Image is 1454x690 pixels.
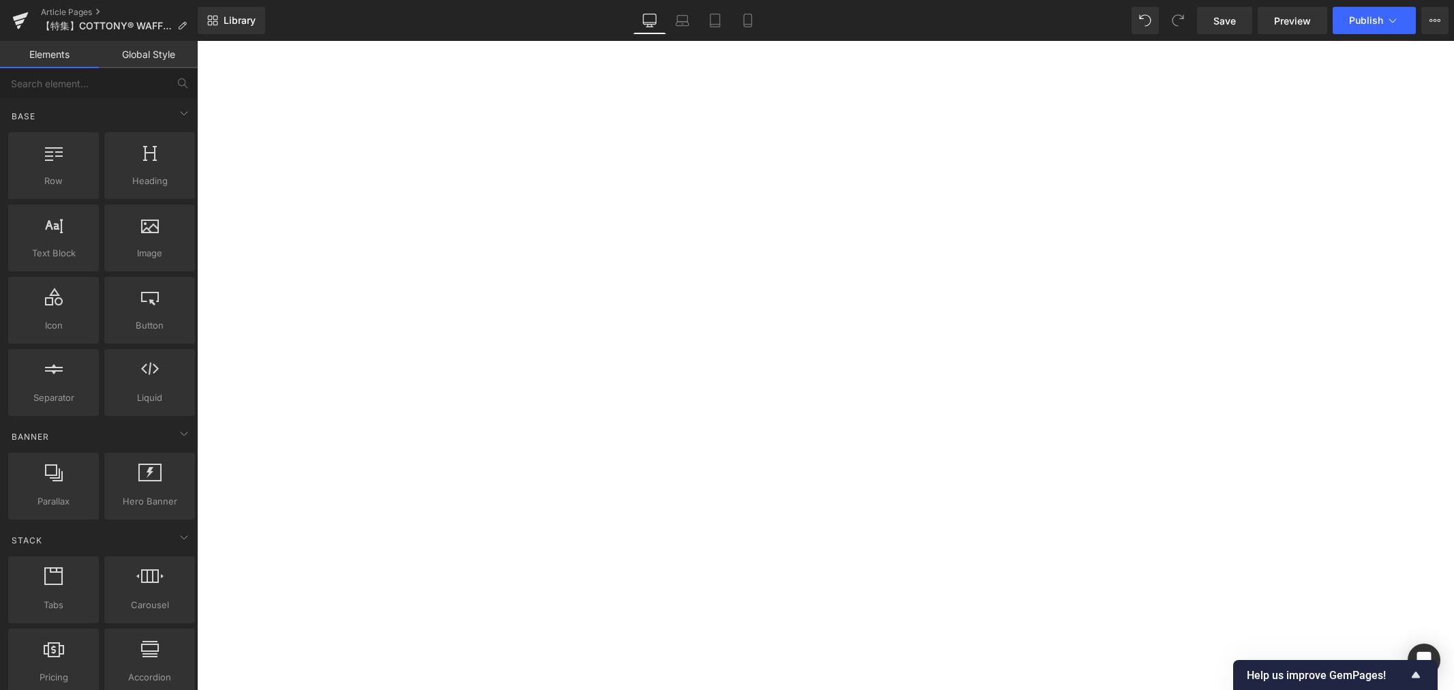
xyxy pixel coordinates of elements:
[108,246,191,260] span: Image
[12,246,95,260] span: Text Block
[12,598,95,612] span: Tabs
[10,430,50,443] span: Banner
[1421,7,1449,34] button: More
[12,494,95,509] span: Parallax
[108,670,191,685] span: Accordion
[108,598,191,612] span: Carousel
[10,534,44,547] span: Stack
[224,14,256,27] span: Library
[1274,14,1311,28] span: Preview
[731,7,764,34] a: Mobile
[1132,7,1159,34] button: Undo
[1333,7,1416,34] button: Publish
[633,7,666,34] a: Desktop
[198,7,265,34] a: New Library
[1258,7,1327,34] a: Preview
[1349,15,1383,26] span: Publish
[99,41,198,68] a: Global Style
[108,494,191,509] span: Hero Banner
[41,20,172,31] span: 【特集】COTTONY® WAFFLE LONGSLEEVE TEEのご紹介
[12,174,95,188] span: Row
[108,174,191,188] span: Heading
[1247,667,1424,683] button: Show survey - Help us improve GemPages!
[1213,14,1236,28] span: Save
[10,110,37,123] span: Base
[1247,669,1408,682] span: Help us improve GemPages!
[666,7,699,34] a: Laptop
[108,391,191,405] span: Liquid
[12,670,95,685] span: Pricing
[12,318,95,333] span: Icon
[41,7,198,18] a: Article Pages
[108,318,191,333] span: Button
[1164,7,1192,34] button: Redo
[1408,644,1440,676] div: Open Intercom Messenger
[699,7,731,34] a: Tablet
[12,391,95,405] span: Separator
